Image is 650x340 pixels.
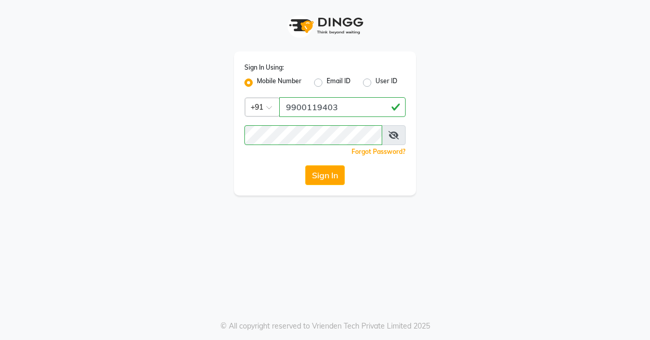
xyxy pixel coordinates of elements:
label: Sign In Using: [244,63,284,72]
label: User ID [375,76,397,89]
button: Sign In [305,165,345,185]
input: Username [279,97,406,117]
a: Forgot Password? [352,148,406,155]
input: Username [244,125,382,145]
label: Mobile Number [257,76,302,89]
label: Email ID [327,76,350,89]
img: logo1.svg [283,10,367,41]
